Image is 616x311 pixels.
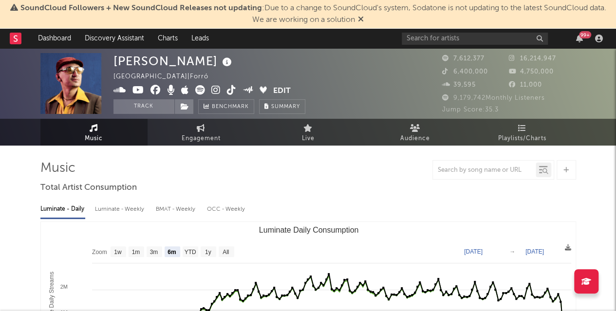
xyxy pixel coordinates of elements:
[151,29,185,48] a: Charts
[182,133,221,145] span: Engagement
[509,82,542,88] span: 11,000
[207,201,246,218] div: OCC - Weekly
[442,107,499,113] span: Jump Score: 35.3
[113,99,174,114] button: Track
[185,29,216,48] a: Leads
[255,119,362,146] a: Live
[223,249,229,256] text: All
[92,249,107,256] text: Zoom
[509,55,556,62] span: 16,214,947
[400,133,430,145] span: Audience
[525,248,544,255] text: [DATE]
[469,119,576,146] a: Playlists/Charts
[576,35,583,42] button: 99+
[433,166,536,174] input: Search by song name or URL
[184,249,196,256] text: YTD
[442,95,545,101] span: 9,179,742 Monthly Listeners
[20,4,262,12] span: SoundCloud Followers + New SoundCloud Releases not updating
[212,101,249,113] span: Benchmark
[31,29,78,48] a: Dashboard
[149,249,158,256] text: 3m
[113,71,220,83] div: [GEOGRAPHIC_DATA] | Forró
[273,85,291,97] button: Edit
[442,69,488,75] span: 6,400,000
[509,248,515,255] text: →
[464,248,483,255] text: [DATE]
[498,133,546,145] span: Playlists/Charts
[148,119,255,146] a: Engagement
[40,201,85,218] div: Luminate - Daily
[60,284,67,290] text: 2M
[78,29,151,48] a: Discovery Assistant
[205,249,211,256] text: 1y
[40,119,148,146] a: Music
[95,201,146,218] div: Luminate - Weekly
[302,133,315,145] span: Live
[509,69,554,75] span: 4,750,000
[85,133,103,145] span: Music
[442,82,476,88] span: 39,595
[358,16,364,24] span: Dismiss
[113,53,234,69] div: [PERSON_NAME]
[168,249,176,256] text: 6m
[20,4,606,24] span: : Due to a change to SoundCloud's system, Sodatone is not updating to the latest SoundCloud data....
[114,249,122,256] text: 1w
[271,104,300,110] span: Summary
[442,55,485,62] span: 7,612,377
[156,201,197,218] div: BMAT - Weekly
[259,99,305,114] button: Summary
[402,33,548,45] input: Search for artists
[198,99,254,114] a: Benchmark
[131,249,140,256] text: 1m
[362,119,469,146] a: Audience
[579,31,591,38] div: 99 +
[40,182,137,194] span: Total Artist Consumption
[259,226,358,234] text: Luminate Daily Consumption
